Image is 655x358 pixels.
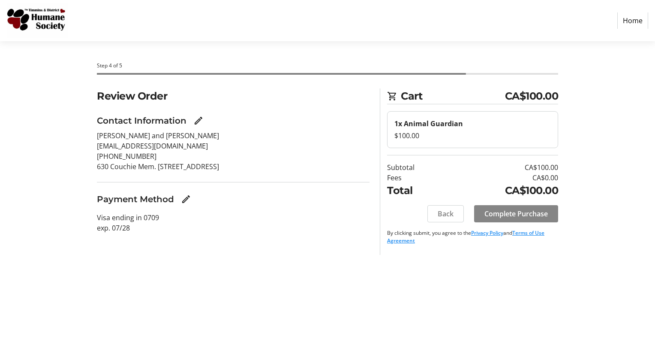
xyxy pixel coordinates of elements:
td: CA$100.00 [445,162,558,173]
strong: 1x Animal Guardian [394,119,463,128]
td: Subtotal [387,162,445,173]
a: Privacy Policy [471,229,503,237]
h3: Contact Information [97,114,186,127]
span: CA$100.00 [505,88,559,104]
h3: Payment Method [97,193,174,206]
div: Step 4 of 5 [97,62,558,70]
p: 630 Couchie Mem. [STREET_ADDRESS] [97,161,370,172]
td: Fees [387,173,445,183]
td: CA$100.00 [445,183,558,198]
span: Complete Purchase [484,209,548,219]
button: Edit Contact Information [190,112,207,129]
p: [EMAIL_ADDRESS][DOMAIN_NAME] [97,141,370,151]
button: Back [427,205,464,222]
span: Back [438,209,454,219]
span: Cart [401,88,505,104]
p: By clicking submit, you agree to the and [387,229,558,245]
h2: Review Order [97,88,370,104]
img: Timmins and District Humane Society's Logo [7,3,68,38]
p: Visa ending in 0709 exp. 07/28 [97,212,370,233]
p: [PHONE_NUMBER] [97,151,370,161]
a: Home [617,12,648,29]
div: $100.00 [394,130,551,141]
a: Terms of Use Agreement [387,229,544,244]
button: Complete Purchase [474,205,558,222]
p: [PERSON_NAME] and [PERSON_NAME] [97,130,370,141]
td: Total [387,183,445,198]
button: Edit Payment Method [177,191,195,208]
td: CA$0.00 [445,173,558,183]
